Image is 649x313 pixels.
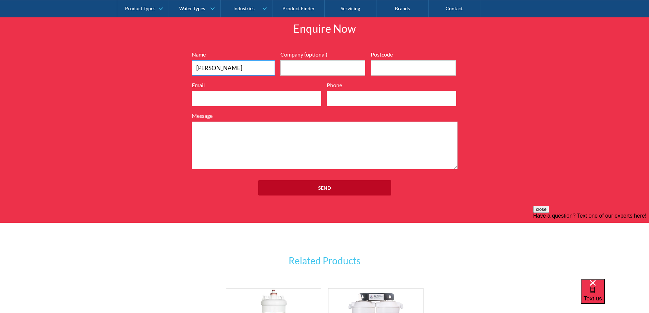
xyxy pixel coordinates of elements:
label: Phone [327,81,456,89]
div: Product Types [125,5,155,11]
h2: Enquire Now [226,20,423,37]
label: Email [192,81,321,89]
input: Send [258,180,391,195]
label: Message [192,112,458,120]
div: Water Types [179,5,205,11]
div: Industries [233,5,254,11]
label: Company (optional) [280,50,366,59]
label: Postcode [371,50,456,59]
iframe: podium webchat widget prompt [533,206,649,287]
form: Full Width Form [188,50,461,202]
iframe: podium webchat widget bubble [581,279,649,313]
label: Name [192,50,275,59]
h3: Related Products [226,253,423,268]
